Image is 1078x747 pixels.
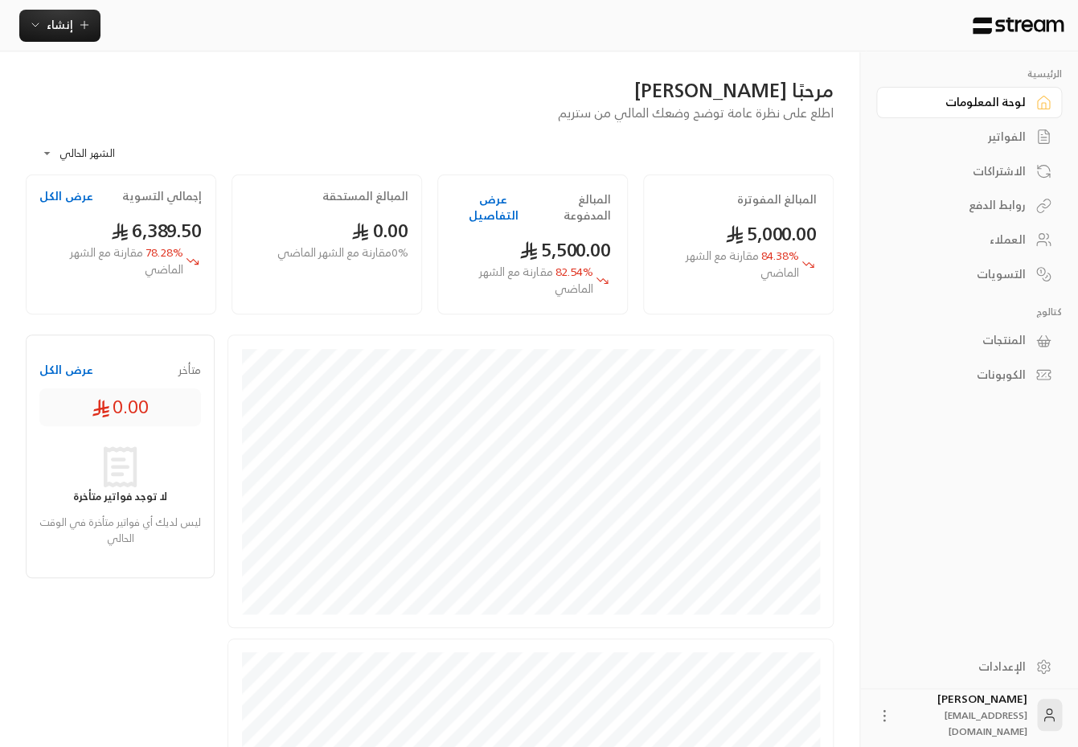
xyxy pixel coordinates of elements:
[876,87,1062,118] a: لوحة المعلومات
[351,214,408,247] span: 0.00
[34,133,154,174] div: الشهر الحالي
[26,77,834,103] div: مرحبًا [PERSON_NAME]
[725,217,817,250] span: 5,000.00
[876,306,1062,318] p: كتالوج
[876,155,1062,187] a: الاشتراكات
[896,659,1026,675] div: الإعدادات
[322,188,408,204] h2: المبالغ المستحقة
[70,242,183,279] span: مقارنة مع الشهر الماضي
[896,94,1026,110] div: لوحة المعلومات
[902,691,1027,739] div: [PERSON_NAME]
[39,362,93,378] button: عرض الكل
[39,515,201,546] p: ليس لديك أي فواتير متأخرة في الوقت الحالي
[876,68,1062,80] p: الرئيسية
[896,232,1026,248] div: العملاء
[178,362,201,378] span: متأخر
[479,261,592,298] span: مقارنة مع الشهر الماضي
[945,707,1027,740] span: [EMAIL_ADDRESS][DOMAIN_NAME]
[558,101,834,124] span: اطلع على نظرة عامة توضح وضعك المالي من ستريم
[896,266,1026,282] div: التسويات
[532,191,611,224] h2: المبالغ المدفوعة
[39,188,93,204] button: عرض الكل
[896,129,1026,145] div: الفواتير
[876,224,1062,256] a: العملاء
[876,325,1062,356] a: المنتجات
[876,121,1062,153] a: الفواتير
[92,393,149,421] span: 0.00
[896,367,1026,383] div: الكوبونات
[876,359,1062,391] a: الكوبونات
[685,245,798,282] span: مقارنة مع الشهر الماضي
[47,14,73,35] span: إنشاء
[519,233,611,266] span: 5,500.00
[660,248,798,281] span: 84.38 %
[896,332,1026,348] div: المنتجات
[277,244,408,261] span: 0 % مقارنة مع الشهر الماضي
[737,191,817,207] h2: المبالغ المفوترة
[971,17,1065,35] img: Logo
[896,197,1026,213] div: روابط الدفع
[454,264,592,298] span: 82.54 %
[876,190,1062,221] a: روابط الدفع
[876,258,1062,289] a: التسويات
[454,191,531,224] button: عرض التفاصيل
[19,10,100,42] button: إنشاء
[876,651,1062,682] a: الإعدادات
[73,487,167,506] strong: لا توجد فواتير متأخرة
[896,163,1026,179] div: الاشتراكات
[122,188,202,204] h2: إجمالي التسوية
[39,244,183,278] span: 78.28 %
[111,214,203,247] span: 6,389.50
